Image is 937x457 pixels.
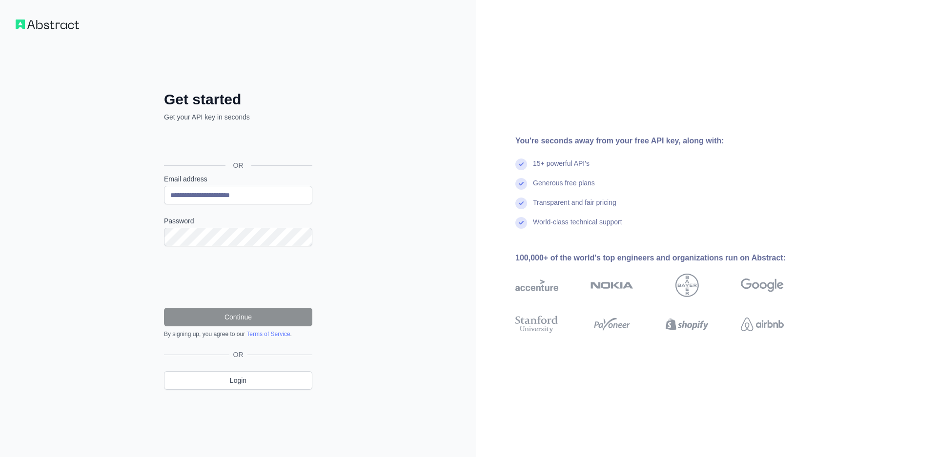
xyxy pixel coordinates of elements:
[164,371,312,390] a: Login
[164,258,312,296] iframe: reCAPTCHA
[515,198,527,209] img: check mark
[229,350,247,359] span: OR
[533,159,590,178] div: 15+ powerful API's
[533,178,595,198] div: Generous free plans
[591,314,633,335] img: payoneer
[16,20,79,29] img: Workflow
[515,274,558,297] img: accenture
[515,159,527,170] img: check mark
[164,330,312,338] div: By signing up, you agree to our .
[164,133,310,154] div: Sign in with Google. Opens in new tab
[591,274,633,297] img: nokia
[164,91,312,108] h2: Get started
[246,331,290,338] a: Terms of Service
[741,314,784,335] img: airbnb
[666,314,709,335] img: shopify
[164,112,312,122] p: Get your API key in seconds
[164,174,312,184] label: Email address
[741,274,784,297] img: google
[515,314,558,335] img: stanford university
[515,217,527,229] img: check mark
[515,178,527,190] img: check mark
[533,217,622,237] div: World-class technical support
[515,252,815,264] div: 100,000+ of the world's top engineers and organizations run on Abstract:
[164,216,312,226] label: Password
[675,274,699,297] img: bayer
[164,308,312,326] button: Continue
[159,133,315,154] iframe: Sign in with Google Button
[533,198,616,217] div: Transparent and fair pricing
[515,135,815,147] div: You're seconds away from your free API key, along with:
[225,160,251,170] span: OR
